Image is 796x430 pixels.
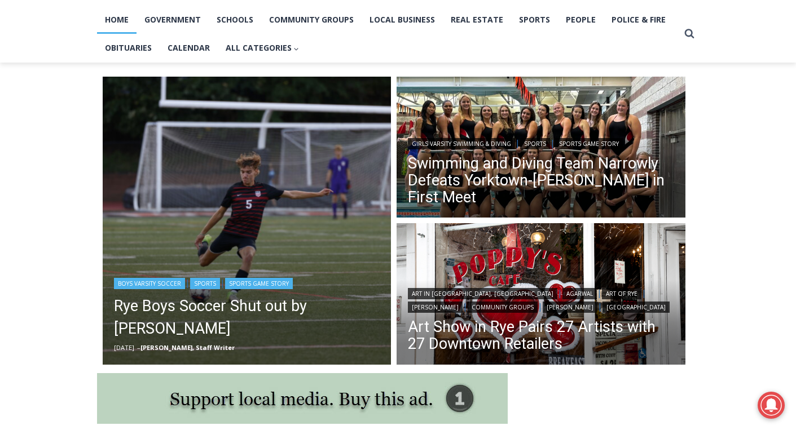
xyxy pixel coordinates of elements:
a: Sports Game Story [555,138,623,149]
img: (PHOTO: Poppy's Cafe. The window of this beloved Rye staple is painted for different events throu... [397,223,685,367]
a: Community Groups [261,6,362,34]
span: – [137,343,140,352]
a: [PERSON_NAME] [543,302,597,313]
a: [PERSON_NAME] [408,302,463,313]
a: Boys Varsity Soccer [114,278,185,289]
span: Open Tues. - Sun. [PHONE_NUMBER] [3,116,111,159]
a: Sports [520,138,550,149]
a: Swimming and Diving Team Narrowly Defeats Yorktown-[PERSON_NAME] in First Meet [408,155,674,206]
a: Real Estate [443,6,511,34]
button: View Search Form [679,24,700,44]
a: Home [97,6,137,34]
a: Open Tues. - Sun. [PHONE_NUMBER] [1,113,113,140]
div: | | [114,276,380,289]
nav: Primary Navigation [97,6,679,63]
img: (PHOTO: Rye Boys Soccer's Silas Kavanagh in his team's 3-0 loss to Byram Hills on Septmber 10, 20... [103,77,392,365]
a: Rye Boys Soccer Shut out by [PERSON_NAME] [114,295,380,340]
a: [PERSON_NAME], Staff Writer [140,343,235,352]
img: (PHOTO: The 2024 Rye - Rye Neck - Blind Brook Varsity Swimming Team.) [397,77,685,221]
a: [GEOGRAPHIC_DATA] [603,302,670,313]
button: Child menu of All Categories [218,34,307,62]
span: Intern @ [DOMAIN_NAME] [295,112,523,138]
a: Art of Rye [602,288,641,299]
a: Girls Varsity Swimming & Diving [408,138,515,149]
a: Art in [GEOGRAPHIC_DATA], [GEOGRAPHIC_DATA] [408,288,557,299]
a: Read More Swimming and Diving Team Narrowly Defeats Yorktown-Somers in First Meet [397,77,685,221]
a: People [558,6,604,34]
a: Read More Rye Boys Soccer Shut out by Byram Hills [103,77,392,365]
time: [DATE] [114,343,134,352]
a: Community Groups [468,302,538,313]
a: Police & Fire [604,6,674,34]
img: support local media, buy this ad [97,373,508,424]
a: Sports Game Story [225,278,293,289]
div: | | [408,136,674,149]
div: "the precise, almost orchestrated movements of cutting and assembling sushi and [PERSON_NAME] mak... [116,70,166,135]
a: Government [137,6,209,34]
a: Schools [209,6,261,34]
a: Agarwal [562,288,597,299]
a: Obituaries [97,34,160,62]
div: | | | | | | [408,286,674,313]
a: Art Show in Rye Pairs 27 Artists with 27 Downtown Retailers [408,318,674,352]
a: Read More Art Show in Rye Pairs 27 Artists with 27 Downtown Retailers [397,223,685,367]
a: Local Business [362,6,443,34]
a: Sports [190,278,220,289]
a: Sports [511,6,558,34]
div: "[PERSON_NAME] and I covered the [DATE] Parade, which was a really eye opening experience as I ha... [285,1,533,109]
a: Calendar [160,34,218,62]
a: Intern @ [DOMAIN_NAME] [271,109,547,140]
